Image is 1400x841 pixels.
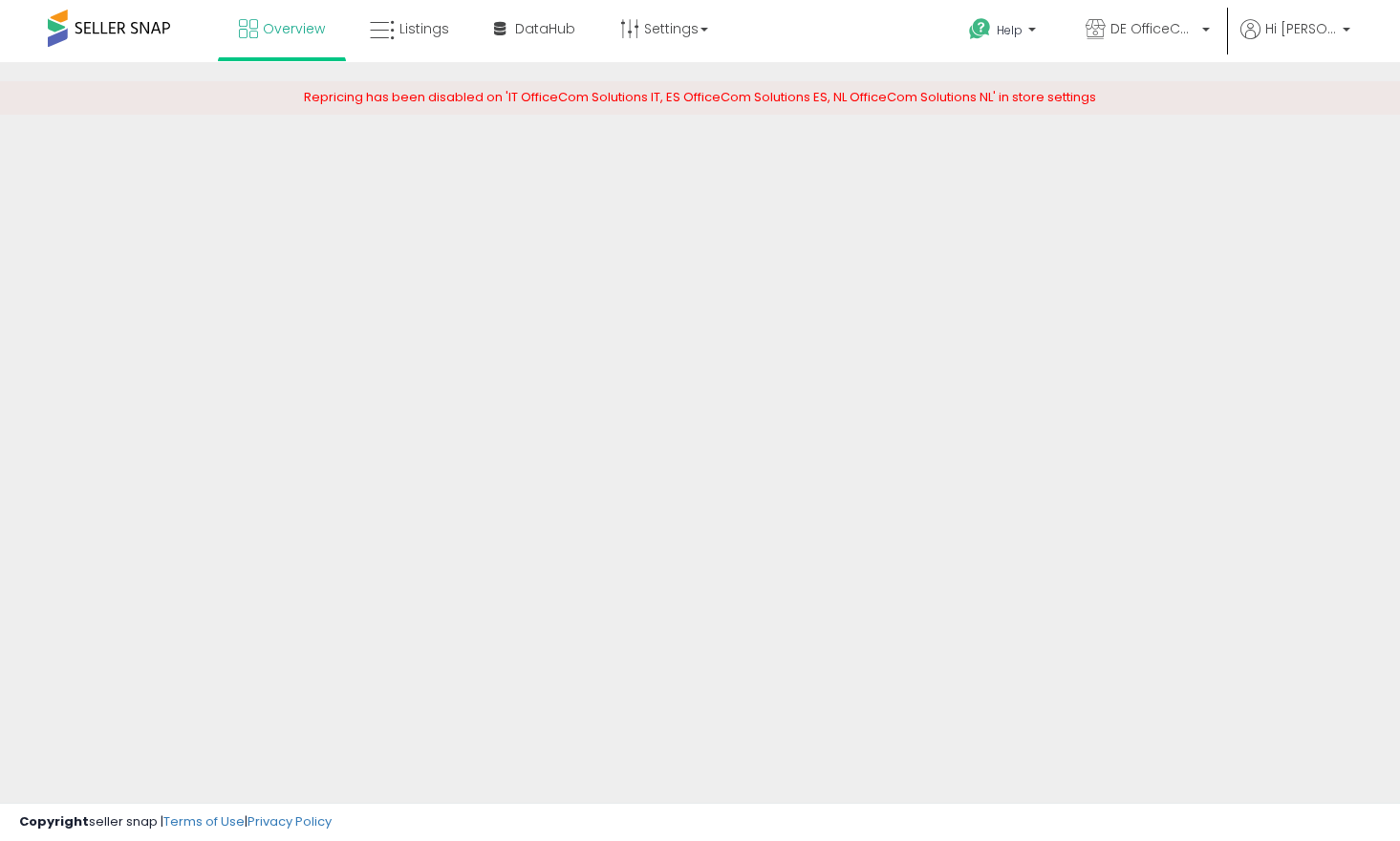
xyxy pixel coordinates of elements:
a: Terms of Use [163,812,245,830]
span: Help [997,22,1023,38]
span: DataHub [515,19,575,38]
i: Get Help [968,17,992,41]
a: Privacy Policy [248,812,332,830]
span: Repricing has been disabled on 'IT OfficeCom Solutions IT, ES OfficeCom Solutions ES, NL OfficeCo... [304,88,1096,106]
span: Listings [399,19,449,38]
a: Help [954,3,1055,62]
strong: Copyright [19,812,89,830]
span: Overview [263,19,325,38]
a: Hi [PERSON_NAME] [1240,19,1350,62]
span: DE OfficeCom Solutions DE [1110,19,1196,38]
span: Hi [PERSON_NAME] [1265,19,1337,38]
div: seller snap | | [19,813,332,831]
